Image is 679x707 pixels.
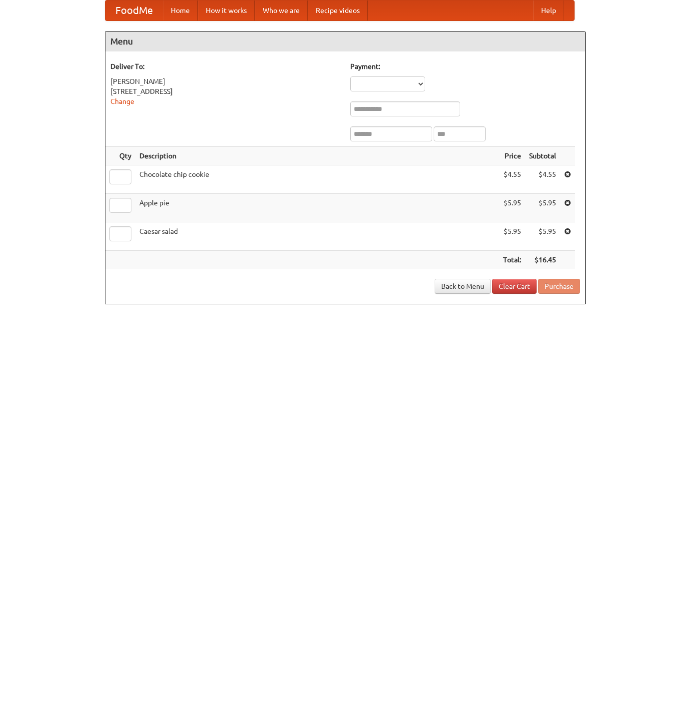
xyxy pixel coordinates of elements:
[525,165,560,194] td: $4.55
[499,147,525,165] th: Price
[499,251,525,269] th: Total:
[135,194,499,222] td: Apple pie
[105,31,585,51] h4: Menu
[499,222,525,251] td: $5.95
[525,194,560,222] td: $5.95
[105,0,163,20] a: FoodMe
[135,165,499,194] td: Chocolate chip cookie
[198,0,255,20] a: How it works
[255,0,308,20] a: Who we are
[105,147,135,165] th: Qty
[110,61,340,71] h5: Deliver To:
[135,222,499,251] td: Caesar salad
[110,86,340,96] div: [STREET_ADDRESS]
[435,279,491,294] a: Back to Menu
[525,147,560,165] th: Subtotal
[163,0,198,20] a: Home
[499,194,525,222] td: $5.95
[499,165,525,194] td: $4.55
[135,147,499,165] th: Description
[533,0,564,20] a: Help
[350,61,580,71] h5: Payment:
[110,76,340,86] div: [PERSON_NAME]
[538,279,580,294] button: Purchase
[525,222,560,251] td: $5.95
[110,97,134,105] a: Change
[308,0,368,20] a: Recipe videos
[525,251,560,269] th: $16.45
[492,279,537,294] a: Clear Cart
